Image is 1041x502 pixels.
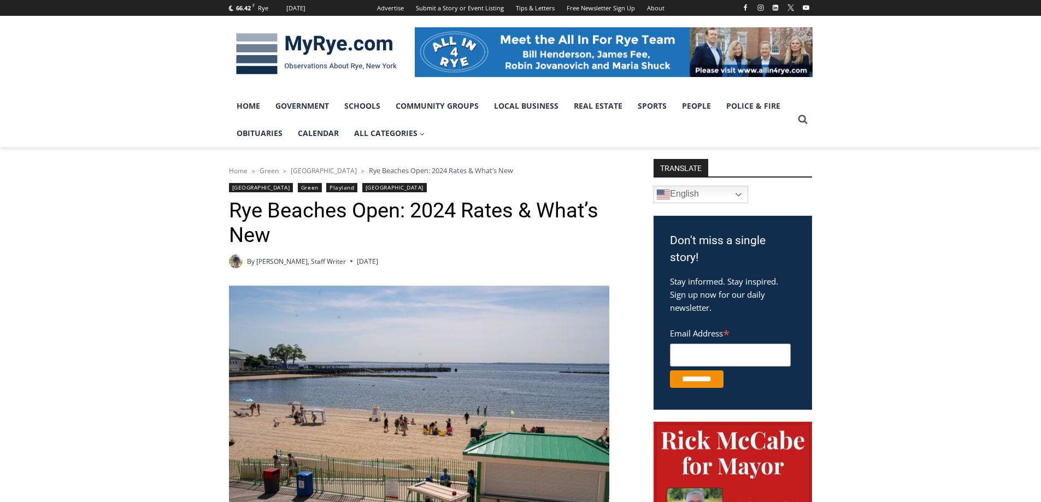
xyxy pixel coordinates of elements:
[229,198,625,248] h1: Rye Beaches Open: 2024 Rates & What’s New
[388,92,486,120] a: Community Groups
[229,165,625,176] nav: Breadcrumbs
[769,1,782,14] a: Linkedin
[361,167,364,175] span: >
[654,159,708,176] strong: TRANSLATE
[298,183,322,192] a: Green
[256,257,346,266] a: [PERSON_NAME], Staff Writer
[337,92,388,120] a: Schools
[670,322,791,342] label: Email Address
[229,255,243,268] img: (PHOTO: MyRye.com 2024 Head Intern, Editor and now Staff Writer Charlie Morris. Contributed.)Char...
[719,92,788,120] a: Police & Fire
[486,92,566,120] a: Local Business
[258,3,268,13] div: Rye
[630,92,674,120] a: Sports
[793,110,813,129] button: View Search Form
[674,92,719,120] a: People
[657,188,670,201] img: en
[799,1,813,14] a: YouTube
[754,1,767,14] a: Instagram
[369,166,513,175] span: Rye Beaches Open: 2024 Rates & What’s New
[291,166,357,175] a: [GEOGRAPHIC_DATA]
[362,183,427,192] a: [GEOGRAPHIC_DATA]
[229,183,293,192] a: [GEOGRAPHIC_DATA]
[236,4,251,12] span: 66.42
[252,167,255,175] span: >
[229,92,268,120] a: Home
[247,256,255,267] span: By
[346,120,433,147] a: All Categories
[326,183,357,192] a: Playland
[784,1,797,14] a: X
[268,92,337,120] a: Government
[252,2,255,8] span: F
[229,26,404,82] img: MyRye.com
[357,256,378,267] time: [DATE]
[290,120,346,147] a: Calendar
[229,255,243,268] a: Author image
[415,27,813,76] img: All in for Rye
[670,275,796,314] p: Stay informed. Stay inspired. Sign up now for our daily newsletter.
[229,92,793,147] nav: Primary Navigation
[739,1,752,14] a: Facebook
[286,3,305,13] div: [DATE]
[229,120,290,147] a: Obituaries
[654,186,748,203] a: English
[670,232,796,267] h3: Don't miss a single story!
[283,167,286,175] span: >
[354,127,425,139] span: All Categories
[566,92,630,120] a: Real Estate
[260,166,279,175] a: Green
[229,166,248,175] a: Home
